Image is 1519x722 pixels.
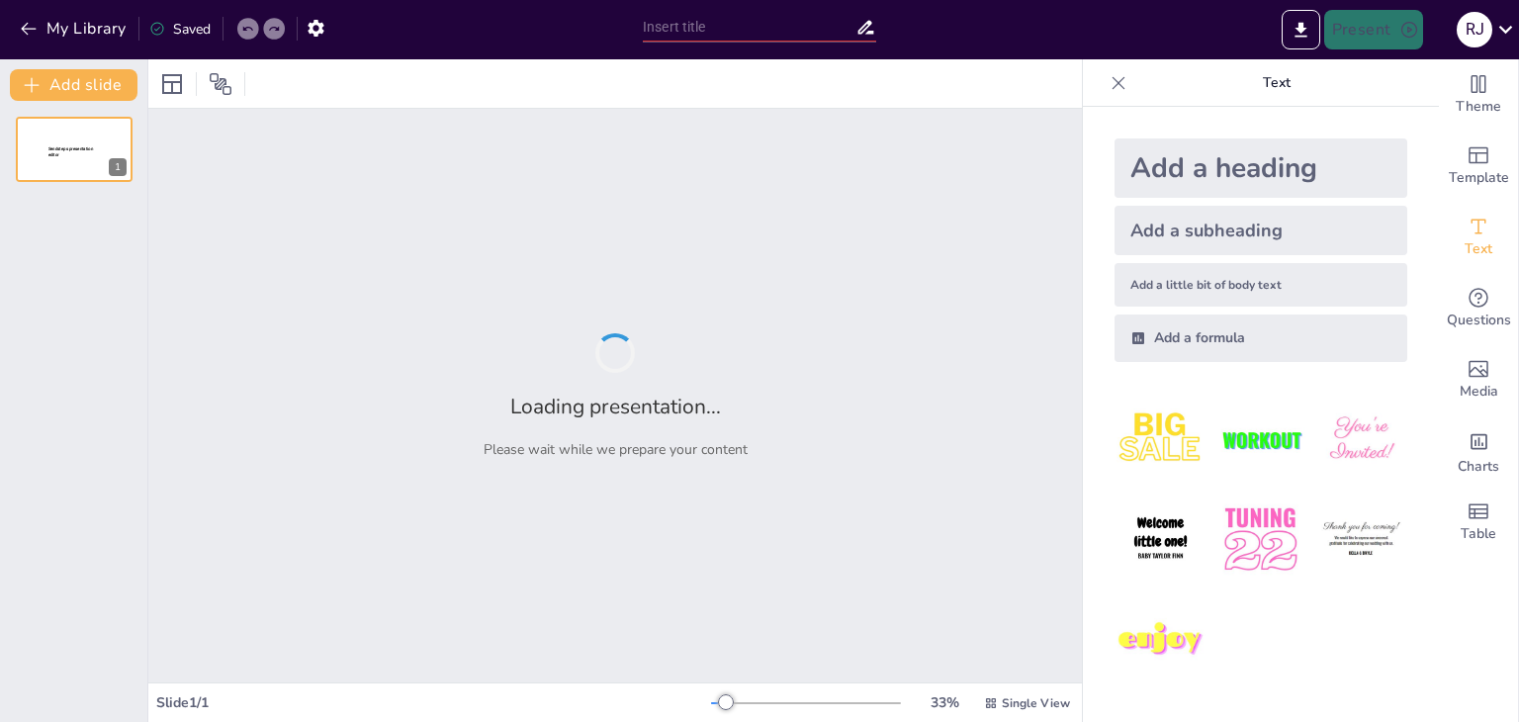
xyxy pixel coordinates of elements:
span: Template [1449,167,1509,189]
button: Present [1324,10,1423,49]
button: Add slide [10,69,137,101]
span: Media [1460,381,1498,403]
div: Get real-time input from your audience [1439,273,1518,344]
div: Add a formula [1115,315,1407,362]
p: Please wait while we prepare your content [484,440,748,459]
div: Add a table [1439,487,1518,558]
div: Saved [149,20,211,39]
div: 1 [16,117,133,182]
img: 7.jpeg [1115,594,1206,686]
span: Theme [1456,96,1501,118]
img: 6.jpeg [1315,494,1407,586]
span: Single View [1002,695,1070,711]
div: Layout [156,68,188,100]
img: 4.jpeg [1115,494,1206,586]
img: 3.jpeg [1315,394,1407,486]
div: 1 [109,158,127,176]
span: Questions [1447,310,1511,331]
div: Add text boxes [1439,202,1518,273]
img: 5.jpeg [1214,494,1306,586]
span: Position [209,72,232,96]
input: Insert title [643,13,855,42]
h2: Loading presentation... [510,393,721,420]
div: Slide 1 / 1 [156,693,711,712]
div: Add ready made slides [1439,131,1518,202]
button: My Library [15,13,134,45]
div: Add a heading [1115,138,1407,198]
p: Text [1134,59,1419,107]
button: Export to PowerPoint [1282,10,1320,49]
div: Add a subheading [1115,206,1407,255]
div: r j [1457,12,1492,47]
img: 2.jpeg [1214,394,1306,486]
img: 1.jpeg [1115,394,1206,486]
div: Change the overall theme [1439,59,1518,131]
button: r j [1457,10,1492,49]
div: Add charts and graphs [1439,415,1518,487]
div: Add a little bit of body text [1115,263,1407,307]
span: Sendsteps presentation editor [48,146,93,157]
span: Charts [1458,456,1499,478]
div: Add images, graphics, shapes or video [1439,344,1518,415]
span: Text [1465,238,1492,260]
span: Table [1461,523,1496,545]
div: 33 % [921,693,968,712]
